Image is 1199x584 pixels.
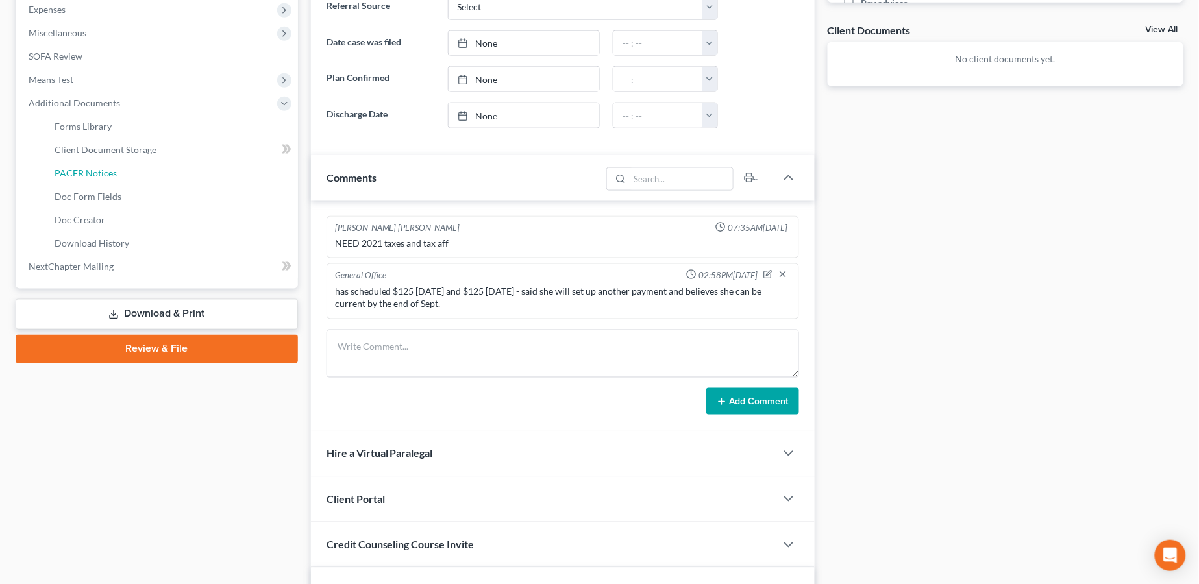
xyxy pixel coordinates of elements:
span: Credit Counseling Course Invite [327,539,475,551]
a: Download & Print [16,299,298,330]
a: Doc Creator [44,208,298,232]
label: Date case was filed [320,30,441,56]
p: No client documents yet. [838,53,1173,66]
span: 02:58PM[DATE] [699,269,758,282]
a: Forms Library [44,115,298,138]
div: Open Intercom Messenger [1155,540,1186,571]
a: Review & File [16,335,298,363]
span: Expenses [29,4,66,15]
span: NextChapter Mailing [29,261,114,272]
a: Client Document Storage [44,138,298,162]
div: General Office [335,269,386,282]
input: -- : -- [613,103,703,128]
span: Comments [327,171,377,184]
input: Search... [630,168,733,190]
input: -- : -- [613,31,703,56]
span: Means Test [29,74,73,85]
a: NextChapter Mailing [18,255,298,278]
div: [PERSON_NAME] [PERSON_NAME] [335,222,460,234]
div: NEED 2021 taxes and tax aff [335,237,791,250]
span: Client Document Storage [55,144,156,155]
span: Forms Library [55,121,112,132]
span: Additional Documents [29,97,120,108]
span: Doc Form Fields [55,191,121,202]
button: Add Comment [706,388,799,415]
input: -- : -- [613,67,703,91]
a: None [449,31,599,56]
a: SOFA Review [18,45,298,68]
span: Hire a Virtual Paralegal [327,447,433,459]
a: Download History [44,232,298,255]
a: None [449,67,599,91]
span: Doc Creator [55,214,105,225]
a: PACER Notices [44,162,298,185]
a: None [449,103,599,128]
span: Miscellaneous [29,27,86,38]
label: Plan Confirmed [320,66,441,92]
div: has scheduled $125 [DATE] and $125 [DATE] - said she will set up another payment and believes she... [335,285,791,311]
label: Discharge Date [320,103,441,128]
span: 07:35AM[DATE] [728,222,788,234]
span: PACER Notices [55,167,117,178]
a: View All [1146,25,1178,34]
span: Download History [55,237,129,249]
span: Client Portal [327,493,385,505]
a: Doc Form Fields [44,185,298,208]
span: SOFA Review [29,51,82,62]
div: Client Documents [828,23,911,37]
